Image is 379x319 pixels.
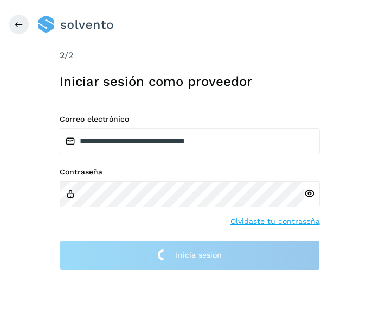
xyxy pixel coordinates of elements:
button: Inicia sesión [60,240,320,270]
h1: Iniciar sesión como proveedor [60,74,320,90]
a: Olvidaste tu contraseña [230,216,320,227]
span: Inicia sesión [176,251,222,259]
div: /2 [60,49,320,62]
span: 2 [60,50,65,60]
label: Contraseña [60,167,320,177]
label: Correo electrónico [60,115,320,124]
